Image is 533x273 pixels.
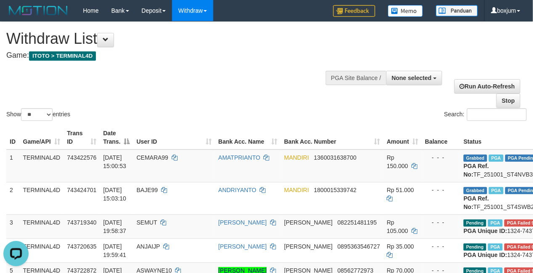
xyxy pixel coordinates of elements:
div: PGA Site Balance / [326,71,386,85]
span: [PERSON_NAME] [284,219,333,226]
select: Showentries [21,108,53,121]
span: [DATE] 19:59:41 [103,243,126,258]
input: Search: [467,108,527,121]
img: panduan.png [436,5,478,16]
div: - - - [425,242,457,251]
th: Bank Acc. Number: activate to sort column ascending [281,126,384,150]
button: None selected [386,71,442,85]
span: Marked by boxzainul [488,219,503,227]
b: PGA Ref. No: [464,163,489,178]
th: ID [6,126,20,150]
a: [PERSON_NAME] [218,243,267,250]
span: Copy 1800015339742 to clipboard [314,187,356,193]
b: PGA Ref. No: [464,195,489,210]
div: - - - [425,218,457,227]
span: CEMARA99 [137,154,168,161]
span: SEMUT [137,219,157,226]
span: Marked by boxzainul [489,187,504,194]
img: Feedback.jpg [333,5,375,17]
span: None selected [392,75,432,81]
a: Run Auto-Refresh [454,79,520,94]
th: Trans ID: activate to sort column ascending [64,126,100,150]
th: Balance [422,126,460,150]
span: Rp 35.000 [387,243,414,250]
a: ANDRIYANTO [218,187,257,193]
span: Grabbed [464,155,487,162]
span: Marked by boxzainul [489,155,504,162]
th: Bank Acc. Name: activate to sort column ascending [215,126,281,150]
td: TERMINAL4D [20,238,64,262]
td: TERMINAL4D [20,214,64,238]
span: [DATE] 15:00:53 [103,154,126,169]
span: MANDIRI [284,154,309,161]
span: Pending [464,244,486,251]
td: 2 [6,182,20,214]
span: [PERSON_NAME] [284,243,333,250]
b: PGA Unique ID: [464,252,507,258]
span: BAJE99 [137,187,158,193]
span: ITOTO > TERMINAL4D [29,51,96,61]
a: AMATPRIANTO [218,154,260,161]
span: 743422576 [67,154,96,161]
span: Rp 51.000 [387,187,414,193]
td: 3 [6,214,20,238]
a: [PERSON_NAME] [218,219,267,226]
label: Show entries [6,108,70,121]
span: Marked by boxzainul [488,244,503,251]
span: 743720635 [67,243,96,250]
td: 1 [6,150,20,182]
div: - - - [425,186,457,194]
h4: Game: [6,51,347,60]
span: Rp 150.000 [387,154,408,169]
div: - - - [425,153,457,162]
span: Copy 1360031638700 to clipboard [314,154,356,161]
td: TERMINAL4D [20,150,64,182]
td: TERMINAL4D [20,182,64,214]
img: Button%20Memo.svg [388,5,423,17]
span: Pending [464,219,486,227]
th: User ID: activate to sort column ascending [133,126,215,150]
label: Search: [444,108,527,121]
span: Grabbed [464,187,487,194]
span: MANDIRI [284,187,309,193]
h1: Withdraw List [6,30,347,47]
th: Game/API: activate to sort column ascending [20,126,64,150]
span: [DATE] 19:58:37 [103,219,126,234]
span: Rp 105.000 [387,219,408,234]
th: Date Trans.: activate to sort column descending [100,126,133,150]
span: 743424701 [67,187,96,193]
span: 743719340 [67,219,96,226]
span: Copy 0895363546727 to clipboard [337,243,380,250]
b: PGA Unique ID: [464,227,507,234]
a: Stop [496,94,520,108]
span: ANJAIJP [137,243,160,250]
span: Copy 082251481195 to clipboard [337,219,377,226]
span: [DATE] 15:03:10 [103,187,126,202]
th: Amount: activate to sort column ascending [384,126,422,150]
img: MOTION_logo.png [6,4,70,17]
button: Open LiveChat chat widget [3,3,29,29]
